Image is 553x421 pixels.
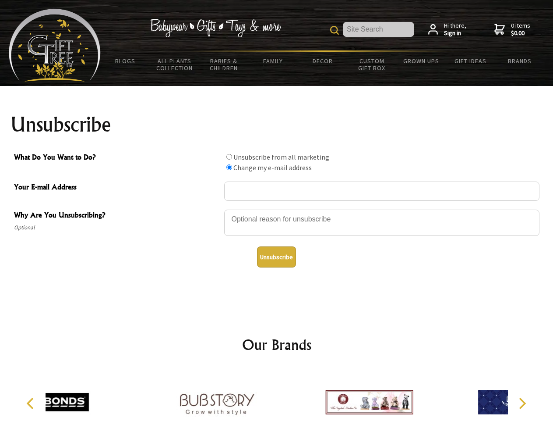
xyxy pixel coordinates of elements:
[511,21,530,37] span: 0 items
[444,29,466,37] strong: Sign in
[101,52,150,70] a: BLOGS
[9,9,101,82] img: Babyware - Gifts - Toys and more...
[150,19,281,37] img: Babywear - Gifts - Toys & more
[494,22,530,37] a: 0 items$0.00
[150,52,200,77] a: All Plants Collection
[512,394,532,413] button: Next
[18,334,536,355] h2: Our Brands
[226,154,232,160] input: What Do You Want to Do?
[14,182,220,194] span: Your E-mail Address
[446,52,495,70] a: Gift Ideas
[249,52,298,70] a: Family
[347,52,397,77] a: Custom Gift Box
[199,52,249,77] a: Babies & Children
[224,182,539,201] input: Your E-mail Address
[257,246,296,268] button: Unsubscribe
[511,29,530,37] strong: $0.00
[11,114,543,135] h1: Unsubscribe
[428,22,466,37] a: Hi there,Sign in
[330,26,339,35] img: product search
[224,210,539,236] textarea: Why Are You Unsubscribing?
[14,152,220,164] span: What Do You Want to Do?
[495,52,545,70] a: Brands
[14,210,220,222] span: Why Are You Unsubscribing?
[233,163,312,172] label: Change my e-mail address
[233,153,329,161] label: Unsubscribe from all marketing
[396,52,446,70] a: Grown Ups
[226,164,232,170] input: What Do You Want to Do?
[298,52,347,70] a: Decor
[343,22,414,37] input: Site Search
[444,22,466,37] span: Hi there,
[22,394,41,413] button: Previous
[14,222,220,233] span: Optional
